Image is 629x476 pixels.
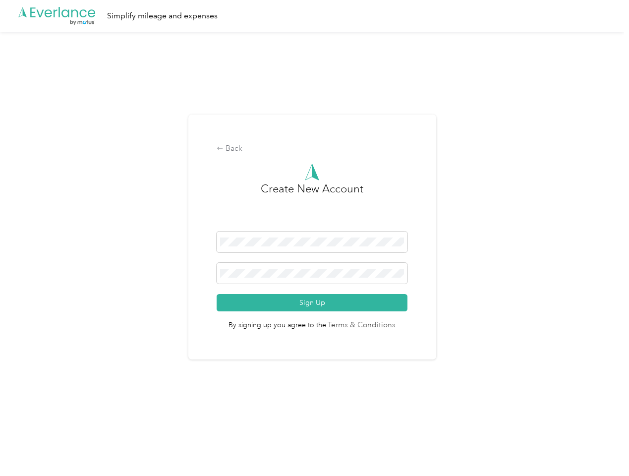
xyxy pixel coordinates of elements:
[107,10,218,22] div: Simplify mileage and expenses
[217,143,407,155] div: Back
[217,294,407,311] button: Sign Up
[261,180,363,232] h3: Create New Account
[326,320,396,331] a: Terms & Conditions
[217,311,407,331] span: By signing up you agree to the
